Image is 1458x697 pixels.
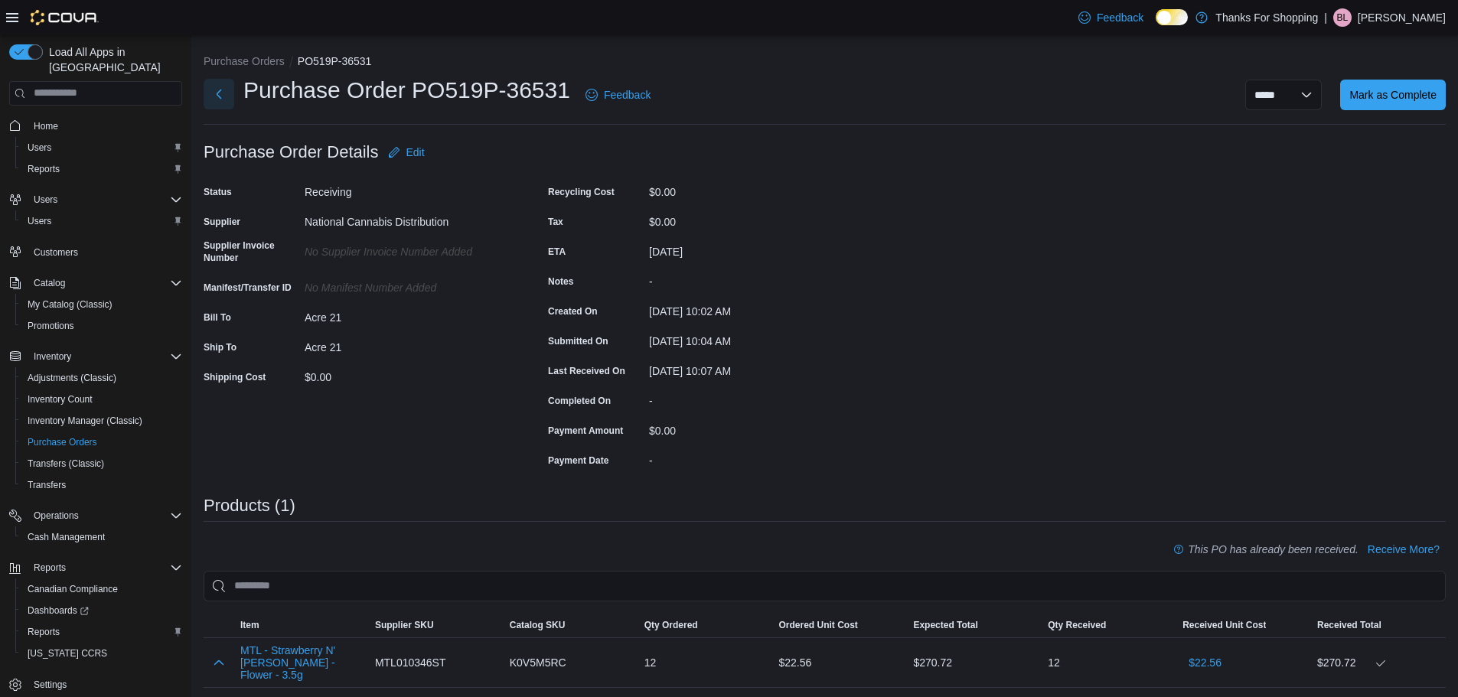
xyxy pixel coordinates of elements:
[369,613,504,637] button: Supplier SKU
[34,120,58,132] span: Home
[31,10,99,25] img: Cova
[243,75,570,106] h1: Purchase Order PO519P-36531
[1042,613,1176,637] button: Qty Received
[21,580,124,598] a: Canadian Compliance
[15,389,188,410] button: Inventory Count
[548,335,608,347] label: Submitted On
[3,505,188,526] button: Operations
[510,619,566,631] span: Catalog SKU
[28,243,84,262] a: Customers
[28,604,89,617] span: Dashboards
[21,160,182,178] span: Reports
[21,212,182,230] span: Users
[21,580,182,598] span: Canadian Compliance
[649,389,854,407] div: -
[28,191,182,209] span: Users
[604,87,651,103] span: Feedback
[773,613,908,637] button: Ordered Unit Cost
[28,117,64,135] a: Home
[21,623,66,641] a: Reports
[28,583,118,595] span: Canadian Compliance
[28,372,116,384] span: Adjustments (Classic)
[28,458,104,470] span: Transfers (Classic)
[649,180,854,198] div: $0.00
[21,528,182,546] span: Cash Management
[1358,8,1446,27] p: [PERSON_NAME]
[21,138,182,157] span: Users
[21,138,57,157] a: Users
[21,390,99,409] a: Inventory Count
[15,600,188,621] a: Dashboards
[21,433,182,451] span: Purchase Orders
[28,142,51,154] span: Users
[21,623,182,641] span: Reports
[548,275,573,288] label: Notes
[1215,8,1318,27] p: Thanks For Shopping
[406,145,425,160] span: Edit
[204,371,266,383] label: Shipping Cost
[34,350,71,363] span: Inventory
[649,448,854,467] div: -
[21,644,113,663] a: [US_STATE] CCRS
[28,116,182,135] span: Home
[298,55,372,67] button: PO519P-36531
[21,317,80,335] a: Promotions
[28,676,73,694] a: Settings
[649,359,854,377] div: [DATE] 10:07 AM
[28,506,182,525] span: Operations
[548,454,608,467] label: Payment Date
[638,647,773,678] div: 12
[15,578,188,600] button: Canadian Compliance
[15,367,188,389] button: Adjustments (Classic)
[305,365,510,383] div: $0.00
[1333,8,1352,27] div: Brianna-lynn Frederiksen
[3,115,188,137] button: Home
[15,643,188,664] button: [US_STATE] CCRS
[1340,80,1446,110] button: Mark as Complete
[548,425,623,437] label: Payment Amount
[15,526,188,548] button: Cash Management
[773,647,908,678] div: $22.56
[3,673,188,695] button: Settings
[28,626,60,638] span: Reports
[28,647,107,660] span: [US_STATE] CCRS
[21,295,119,314] a: My Catalog (Classic)
[1048,619,1106,631] span: Qty Received
[28,274,182,292] span: Catalog
[1176,613,1311,637] button: Received Unit Cost
[15,432,188,453] button: Purchase Orders
[548,246,566,258] label: ETA
[3,272,188,294] button: Catalog
[240,619,259,631] span: Item
[3,189,188,210] button: Users
[1188,540,1359,559] p: This PO has already been received.
[204,143,379,161] h3: Purchase Order Details
[204,55,285,67] button: Purchase Orders
[28,274,71,292] button: Catalog
[21,454,182,473] span: Transfers (Classic)
[1156,9,1188,25] input: Dark Mode
[21,369,182,387] span: Adjustments (Classic)
[34,562,66,574] span: Reports
[305,275,510,294] div: No Manifest Number added
[913,619,977,631] span: Expected Total
[21,476,72,494] a: Transfers
[1317,619,1381,631] span: Received Total
[28,675,182,694] span: Settings
[1189,655,1222,670] span: $22.56
[28,163,60,175] span: Reports
[28,531,105,543] span: Cash Management
[649,269,854,288] div: -
[305,305,510,324] div: Acre 21
[15,137,188,158] button: Users
[638,613,773,637] button: Qty Ordered
[21,528,111,546] a: Cash Management
[204,239,298,264] label: Supplier Invoice Number
[21,601,182,620] span: Dashboards
[43,44,182,75] span: Load All Apps in [GEOGRAPHIC_DATA]
[21,369,122,387] a: Adjustments (Classic)
[907,613,1042,637] button: Expected Total
[1368,542,1440,557] span: Receive More?
[204,497,295,515] h3: Products (1)
[21,644,182,663] span: Washington CCRS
